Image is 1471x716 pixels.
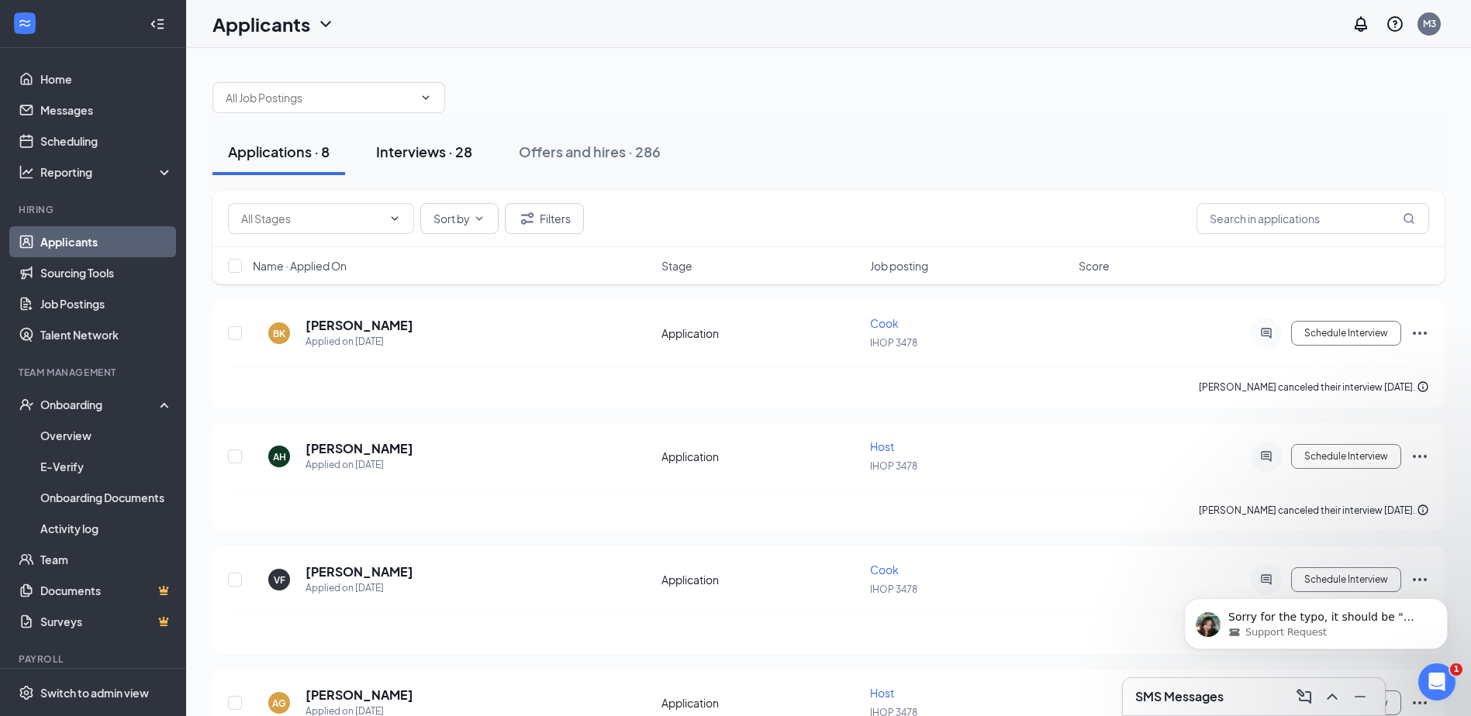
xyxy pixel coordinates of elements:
[40,685,149,701] div: Switch to admin view
[518,209,537,228] svg: Filter
[661,258,692,274] span: Stage
[1417,380,1429,393] svg: Info
[273,450,286,463] div: AH
[1161,566,1471,674] iframe: Intercom notifications message
[40,397,160,412] div: Onboarding
[870,439,894,453] span: Host
[420,203,499,234] button: Sort byChevronDown
[17,15,33,31] svg: WorkstreamLogo
[306,563,413,580] h5: [PERSON_NAME]
[40,164,174,180] div: Reporting
[241,210,382,227] input: All Stages
[1352,15,1370,33] svg: Notifications
[40,319,173,350] a: Talent Network
[19,397,34,412] svg: UserCheck
[1199,503,1429,518] div: [PERSON_NAME] canceled their interview [DATE].
[1320,684,1345,709] button: ChevronUp
[253,258,347,274] span: Name · Applied On
[870,583,917,595] span: IHOP 3478
[519,142,661,161] div: Offers and hires · 286
[661,572,861,587] div: Application
[1291,444,1401,469] button: Schedule Interview
[40,451,173,482] a: E-Verify
[19,685,34,701] svg: Settings
[306,687,413,704] h5: [PERSON_NAME]
[40,575,173,606] a: DocumentsCrown
[40,288,173,319] a: Job Postings
[1135,688,1224,705] h3: SMS Messages
[1351,687,1369,706] svg: Minimize
[1348,684,1373,709] button: Minimize
[1199,380,1429,395] div: [PERSON_NAME] canceled their interview [DATE].
[1292,684,1317,709] button: ComposeMessage
[19,652,170,666] div: Payroll
[1257,327,1276,339] svg: ActiveChat
[19,164,34,180] svg: Analysis
[40,257,173,288] a: Sourcing Tools
[1403,212,1415,225] svg: MagnifyingGlass
[40,64,173,95] a: Home
[40,513,173,544] a: Activity log
[870,563,899,577] span: Cook
[1323,687,1342,706] svg: ChevronUp
[433,213,470,224] span: Sort by
[150,16,165,32] svg: Collapse
[1411,324,1429,343] svg: Ellipses
[306,580,413,596] div: Applied on [DATE]
[1079,258,1110,274] span: Score
[1450,663,1462,676] span: 1
[40,226,173,257] a: Applicants
[1417,504,1429,516] svg: Info
[212,11,310,37] h1: Applicants
[388,212,401,225] svg: ChevronDown
[40,482,173,513] a: Onboarding Documents
[1196,203,1429,234] input: Search in applications
[1418,663,1455,701] iframe: Intercom live chat
[1411,694,1429,712] svg: Ellipses
[505,203,584,234] button: Filter Filters
[40,126,173,157] a: Scheduling
[40,544,173,575] a: Team
[306,334,413,349] div: Applied on [DATE]
[274,573,285,587] div: VF
[306,317,413,334] h5: [PERSON_NAME]
[1291,321,1401,346] button: Schedule Interview
[273,327,285,340] div: BK
[870,258,928,274] span: Job posting
[1295,687,1314,706] svg: ComposeMessage
[272,697,286,710] div: AG
[306,440,413,457] h5: [PERSON_NAME]
[1257,450,1276,463] svg: ActiveChat
[1423,17,1436,30] div: M3
[661,325,861,341] div: Application
[228,142,330,161] div: Applications · 8
[40,95,173,126] a: Messages
[870,316,899,330] span: Cook
[226,89,413,106] input: All Job Postings
[40,606,173,637] a: SurveysCrown
[19,366,170,379] div: Team Management
[870,460,917,472] span: IHOP 3478
[473,212,485,225] svg: ChevronDown
[316,15,335,33] svg: ChevronDown
[420,91,432,104] svg: ChevronDown
[19,203,170,216] div: Hiring
[306,457,413,473] div: Applied on [DATE]
[661,695,861,711] div: Application
[661,449,861,464] div: Application
[870,337,917,349] span: IHOP 3478
[1411,447,1429,466] svg: Ellipses
[40,420,173,451] a: Overview
[1386,15,1404,33] svg: QuestionInfo
[376,142,472,161] div: Interviews · 28
[870,686,894,700] span: Host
